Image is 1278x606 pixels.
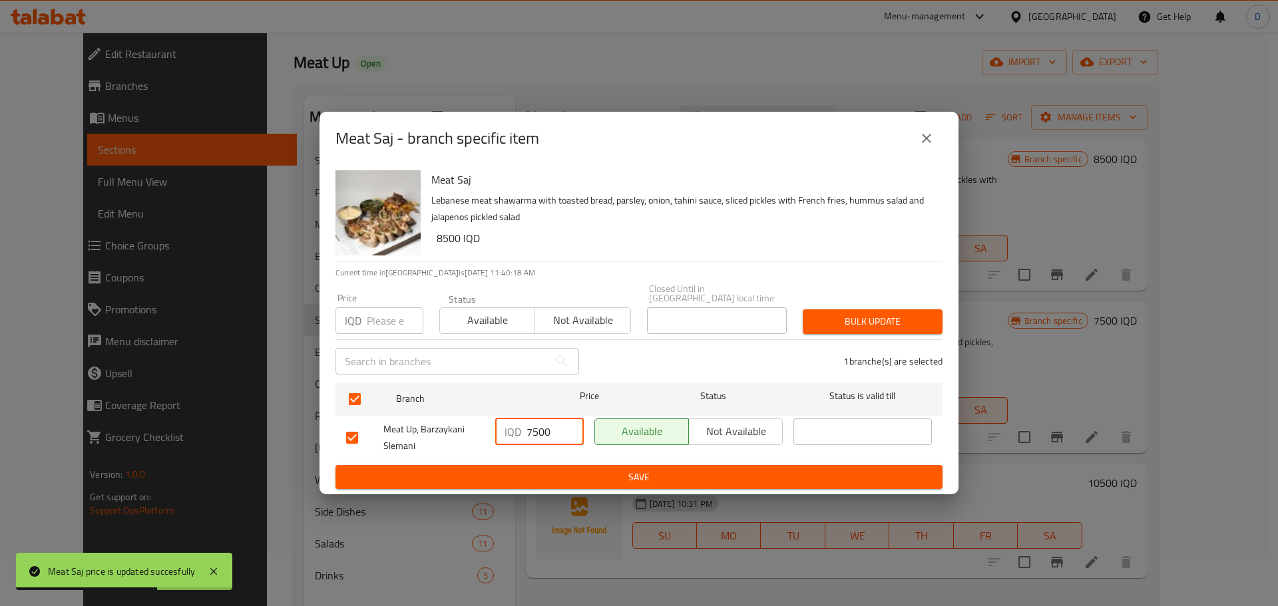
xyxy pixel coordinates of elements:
button: Bulk update [803,309,943,334]
button: Save [335,465,943,490]
h2: Meat Saj - branch specific item [335,128,539,149]
button: Not available [688,418,783,445]
button: close [911,122,943,154]
button: Available [439,307,535,334]
input: Please enter price [527,418,584,445]
input: Search in branches [335,348,548,375]
p: Current time in [GEOGRAPHIC_DATA] is [DATE] 11:40:18 AM [335,267,943,279]
button: Not available [534,307,630,334]
span: Not available [694,422,777,441]
span: Status is valid till [793,388,932,404]
div: Meat Saj price is updated succesfully [48,564,195,579]
span: Save [346,469,932,486]
input: Please enter price [367,307,423,334]
p: IQD [505,424,521,440]
span: Available [600,422,684,441]
span: Status [644,388,783,404]
p: 1 branche(s) are selected [843,355,943,368]
span: Meat Up, Barzaykani Slemani [383,421,485,454]
button: Available [594,418,689,445]
span: Branch [396,390,534,407]
p: IQD [345,313,361,329]
img: Meat Saj [335,170,421,255]
span: Price [545,388,634,404]
span: Available [445,311,530,330]
span: Not available [540,311,625,330]
h6: 8500 IQD [437,229,932,247]
p: Lebanese meat shawarma with toasted bread, parsley, onion, tahini sauce, sliced pickles with Fren... [431,192,932,226]
h6: Meat Saj [431,170,932,189]
span: Bulk update [813,313,932,330]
